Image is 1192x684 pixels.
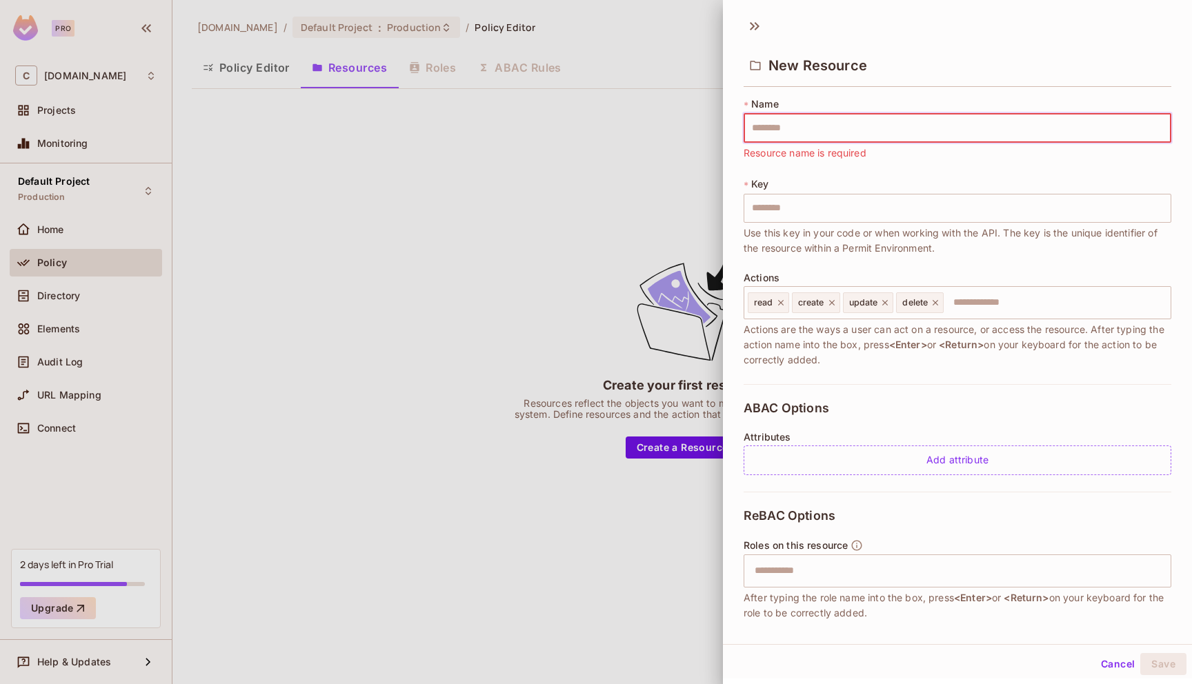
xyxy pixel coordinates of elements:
[954,592,992,603] span: <Enter>
[902,297,928,308] span: delete
[744,225,1171,256] span: Use this key in your code or when working with the API. The key is the unique identifier of the r...
[939,339,984,350] span: <Return>
[1095,653,1140,675] button: Cancel
[751,179,768,190] span: Key
[744,509,835,523] span: ReBAC Options
[1140,653,1186,675] button: Save
[1004,592,1049,603] span: <Return>
[744,445,1171,475] div: Add attribute
[744,590,1171,621] span: After typing the role name into the box, press or on your keyboard for the role to be correctly a...
[744,145,866,161] span: Resource name is required
[754,297,773,308] span: read
[896,292,944,313] div: delete
[744,540,848,551] span: Roles on this resource
[751,99,779,110] span: Name
[849,297,878,308] span: update
[744,432,791,443] span: Attributes
[798,297,824,308] span: create
[768,57,867,74] span: New Resource
[843,292,894,313] div: update
[748,292,789,313] div: read
[889,339,927,350] span: <Enter>
[744,322,1171,368] span: Actions are the ways a user can act on a resource, or access the resource. After typing the actio...
[744,401,829,415] span: ABAC Options
[792,292,840,313] div: create
[744,272,779,283] span: Actions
